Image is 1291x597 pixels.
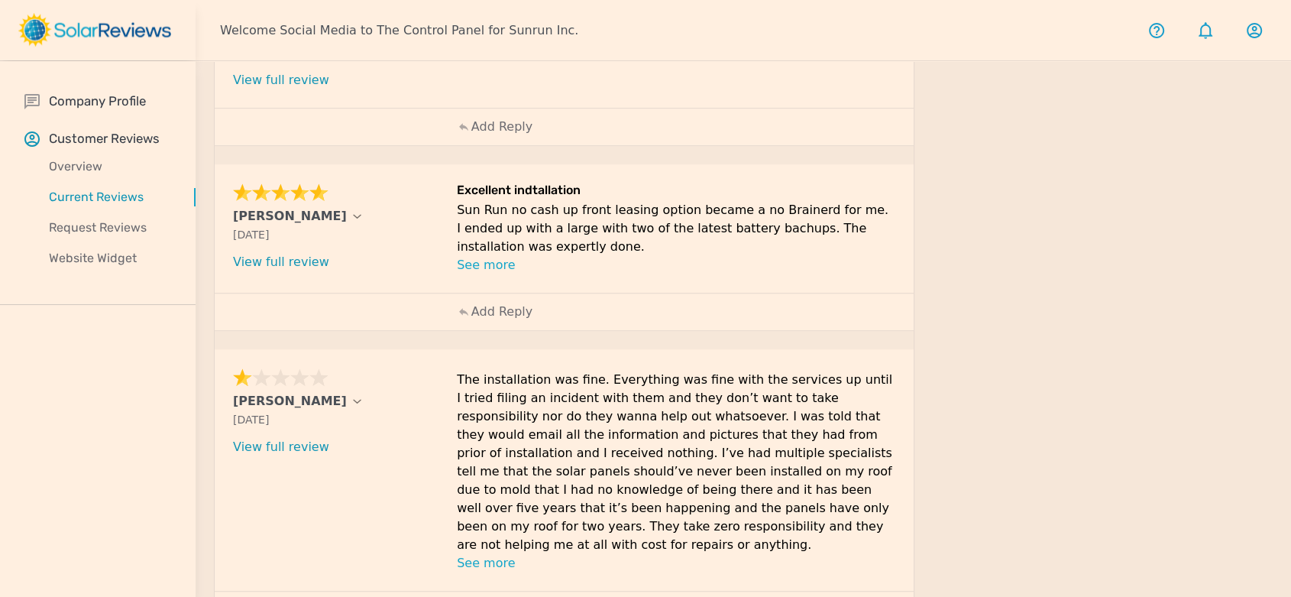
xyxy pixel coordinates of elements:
[233,255,329,269] a: View full review
[24,188,196,206] p: Current Reviews
[457,183,895,201] h6: Excellent indtallation
[24,243,196,274] a: Website Widget
[457,256,895,274] p: See more
[233,207,347,225] p: [PERSON_NAME]
[24,151,196,182] a: Overview
[24,182,196,213] a: Current Reviews
[471,118,532,136] p: Add Reply
[233,229,269,241] span: [DATE]
[457,201,895,256] p: Sun Run no cash up front leasing option became a no Brainerd for me. I ended up with a large with...
[457,371,895,554] p: The installation was fine. Everything was fine with the services up until I tried filing an incid...
[24,219,196,237] p: Request Reviews
[24,213,196,243] a: Request Reviews
[233,440,329,454] a: View full review
[24,157,196,176] p: Overview
[233,414,269,426] span: [DATE]
[457,554,895,573] p: See more
[49,92,146,111] p: Company Profile
[49,129,160,148] p: Customer Reviews
[471,303,532,321] p: Add Reply
[233,73,329,87] a: View full review
[220,21,578,40] p: Welcome Social Media to The Control Panel for Sunrun Inc.
[24,249,196,268] p: Website Widget
[233,392,347,410] p: [PERSON_NAME]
